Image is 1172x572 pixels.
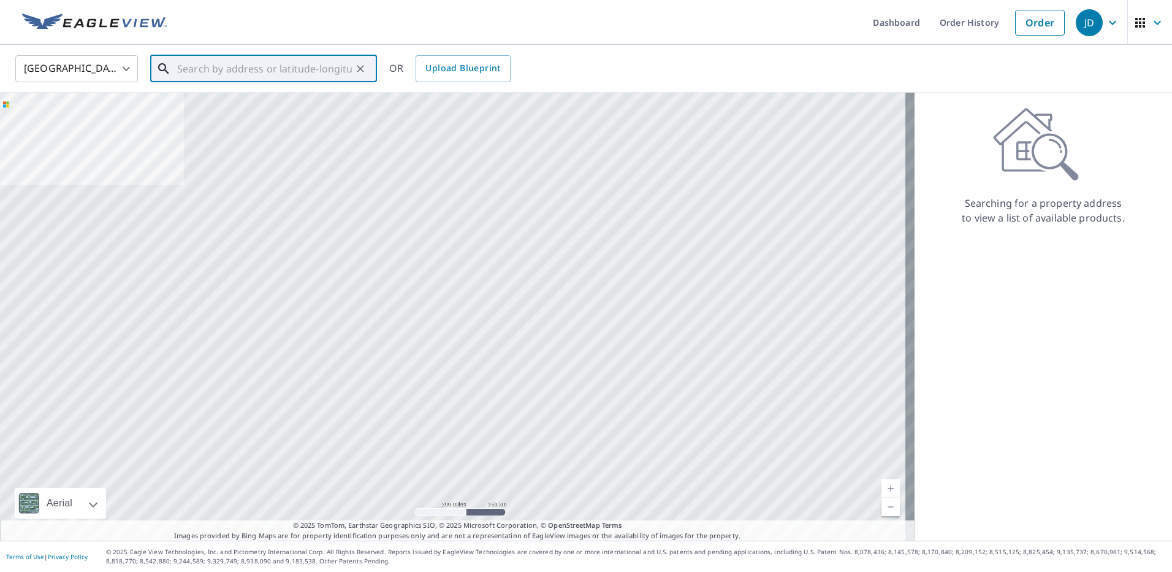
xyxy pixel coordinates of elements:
div: Aerial [15,488,106,519]
span: Upload Blueprint [425,61,500,76]
a: OpenStreetMap [548,520,599,530]
a: Terms of Use [6,552,44,561]
div: OR [389,55,511,82]
p: © 2025 Eagle View Technologies, Inc. and Pictometry International Corp. All Rights Reserved. Repo... [106,547,1166,566]
a: Current Level 5, Zoom Out [881,498,900,516]
div: JD [1076,9,1103,36]
a: Terms [602,520,622,530]
a: Privacy Policy [48,552,88,561]
a: Order [1015,10,1065,36]
input: Search by address or latitude-longitude [177,52,352,86]
div: [GEOGRAPHIC_DATA] [15,52,138,86]
p: | [6,553,88,560]
button: Clear [352,60,369,77]
p: Searching for a property address to view a list of available products. [961,196,1125,225]
a: Current Level 5, Zoom In [881,479,900,498]
span: © 2025 TomTom, Earthstar Geographics SIO, © 2025 Microsoft Corporation, © [293,520,622,531]
img: EV Logo [22,14,167,32]
a: Upload Blueprint [416,55,510,82]
div: Aerial [43,488,76,519]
